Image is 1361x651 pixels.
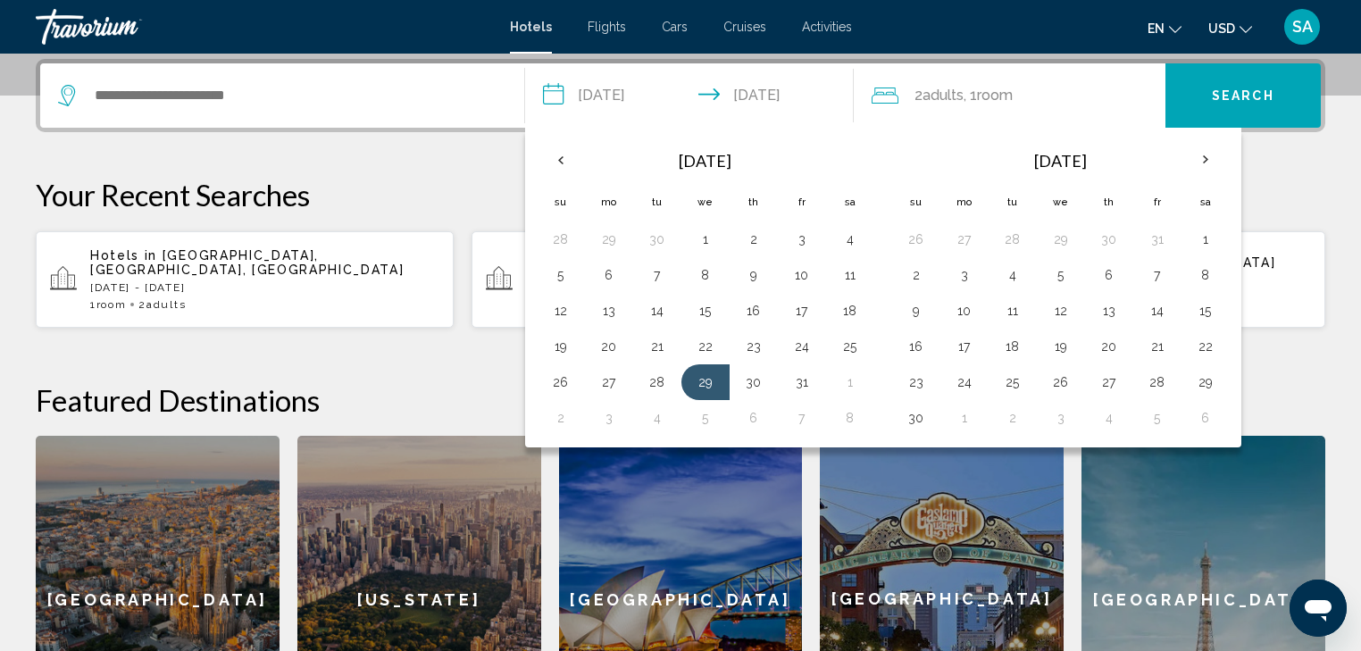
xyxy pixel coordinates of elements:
button: Day 1 [950,405,979,430]
div: Search widget [40,63,1321,128]
button: Change currency [1208,15,1252,41]
span: USD [1208,21,1235,36]
span: Room [977,87,1013,104]
button: Day 12 [1047,298,1075,323]
a: Hotels [510,20,552,34]
button: Day 28 [1143,370,1172,395]
button: Day 27 [950,227,979,252]
button: Day 4 [836,227,864,252]
button: Day 23 [739,334,768,359]
button: Day 28 [547,227,575,252]
button: Day 15 [691,298,720,323]
button: Day 7 [643,263,672,288]
span: Adults [923,87,964,104]
button: Day 29 [691,370,720,395]
span: 2 [914,83,964,108]
button: Day 17 [950,334,979,359]
button: Day 28 [643,370,672,395]
span: Adults [146,298,186,311]
button: Change language [1148,15,1181,41]
button: Day 18 [998,334,1027,359]
button: Day 30 [1095,227,1123,252]
th: [DATE] [585,139,826,182]
button: Day 11 [998,298,1027,323]
button: Day 9 [739,263,768,288]
button: Day 17 [788,298,816,323]
button: Day 11 [836,263,864,288]
a: Cars [662,20,688,34]
button: User Menu [1279,8,1325,46]
button: Day 4 [998,263,1027,288]
button: Day 23 [902,370,931,395]
span: en [1148,21,1165,36]
th: [DATE] [940,139,1181,182]
button: Day 7 [1143,263,1172,288]
button: Check-in date: Oct 22, 2025 Check-out date: Oct 23, 2025 [525,63,855,128]
button: Day 1 [836,370,864,395]
span: Activities [802,20,852,34]
button: Day 10 [950,298,979,323]
button: Previous month [537,139,585,180]
button: Hotels in [GEOGRAPHIC_DATA], [GEOGRAPHIC_DATA], [GEOGRAPHIC_DATA][DATE] - [DATE]1Room2Adults [36,230,454,329]
p: Your Recent Searches [36,177,1325,213]
button: Day 29 [595,227,623,252]
button: Day 14 [643,298,672,323]
button: Day 3 [595,405,623,430]
button: Day 6 [1095,263,1123,288]
button: Day 8 [1191,263,1220,288]
button: Day 2 [998,405,1027,430]
button: Day 19 [547,334,575,359]
button: Day 7 [788,405,816,430]
button: Day 22 [691,334,720,359]
button: Travelers: 2 adults, 0 children [854,63,1165,128]
button: Day 9 [902,298,931,323]
span: Search [1212,89,1274,104]
button: Day 13 [595,298,623,323]
button: Day 6 [1191,405,1220,430]
button: Day 1 [691,227,720,252]
button: Day 3 [788,227,816,252]
button: Hotels in [GEOGRAPHIC_DATA], [GEOGRAPHIC_DATA], [GEOGRAPHIC_DATA] (LAS)[DATE] - [DATE]1Room2Adults [472,230,889,329]
button: Day 26 [1047,370,1075,395]
button: Day 3 [950,263,979,288]
span: Cruises [723,20,766,34]
button: Day 5 [547,263,575,288]
span: Hotels in [90,248,157,263]
button: Day 10 [788,263,816,288]
button: Day 30 [643,227,672,252]
span: Room [96,298,127,311]
button: Day 20 [595,334,623,359]
button: Day 4 [643,405,672,430]
button: Search [1165,63,1321,128]
a: Flights [588,20,626,34]
button: Day 4 [1095,405,1123,430]
button: Day 24 [950,370,979,395]
button: Day 2 [902,263,931,288]
button: Day 12 [547,298,575,323]
button: Day 26 [547,370,575,395]
button: Day 6 [739,405,768,430]
a: Travorium [36,9,492,45]
button: Day 26 [902,227,931,252]
span: SA [1292,18,1313,36]
iframe: Button to launch messaging window [1290,580,1347,637]
button: Day 21 [1143,334,1172,359]
button: Day 29 [1047,227,1075,252]
span: [GEOGRAPHIC_DATA], [GEOGRAPHIC_DATA], [GEOGRAPHIC_DATA] [90,248,404,277]
button: Day 16 [739,298,768,323]
button: Next month [1181,139,1230,180]
button: Day 31 [1143,227,1172,252]
span: , 1 [964,83,1013,108]
button: Day 8 [691,263,720,288]
button: Day 28 [998,227,1027,252]
button: Day 27 [595,370,623,395]
button: Day 31 [788,370,816,395]
button: Day 22 [1191,334,1220,359]
button: Day 30 [739,370,768,395]
button: Day 3 [1047,405,1075,430]
p: [DATE] - [DATE] [90,281,439,294]
button: Day 27 [1095,370,1123,395]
